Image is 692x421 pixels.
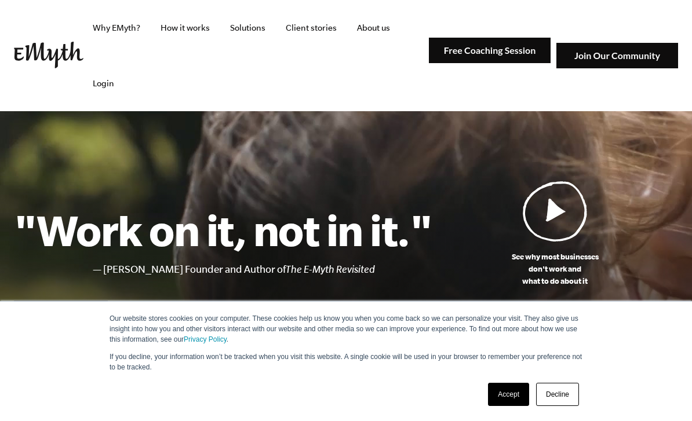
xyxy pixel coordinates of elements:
[184,335,227,343] a: Privacy Policy
[556,43,678,69] img: Join Our Community
[110,352,582,372] p: If you decline, your information won’t be tracked when you visit this website. A single cookie wi...
[103,261,432,278] li: [PERSON_NAME] Founder and Author of
[14,42,83,68] img: EMyth
[488,383,529,406] a: Accept
[429,38,551,64] img: Free Coaching Session
[523,181,588,241] img: Play Video
[14,301,108,328] a: We'll show you how
[83,56,123,111] a: Login
[286,263,375,275] i: The E-Myth Revisited
[432,251,678,287] p: See why most businesses don't work and what to do about it
[110,313,582,345] p: Our website stores cookies on your computer. These cookies help us know you when you come back so...
[536,383,579,406] a: Decline
[14,204,432,255] h1: "Work on it, not in it."
[432,181,678,287] a: See why most businessesdon't work andwhat to do about it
